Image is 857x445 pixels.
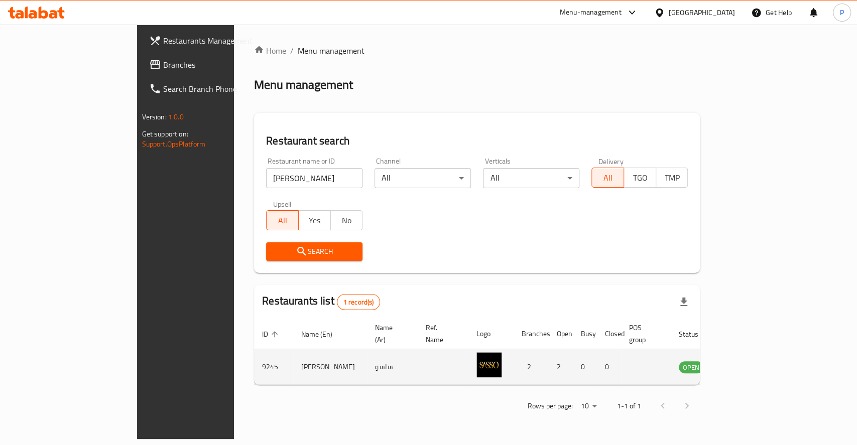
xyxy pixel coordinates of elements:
[254,77,353,93] h2: Menu management
[597,319,621,349] th: Closed
[660,171,684,185] span: TMP
[679,328,711,340] span: Status
[141,53,280,77] a: Branches
[669,7,735,18] div: [GEOGRAPHIC_DATA]
[576,399,600,414] div: Rows per page:
[142,110,167,123] span: Version:
[298,210,331,230] button: Yes
[266,242,362,261] button: Search
[266,168,362,188] input: Search for restaurant name or ID..
[163,59,272,71] span: Branches
[274,245,354,258] span: Search
[468,319,514,349] th: Logo
[337,298,380,307] span: 1 record(s)
[330,210,363,230] button: No
[596,171,620,185] span: All
[141,29,280,53] a: Restaurants Management
[335,213,359,228] span: No
[617,400,641,412] p: 1-1 of 1
[163,83,272,95] span: Search Branch Phone
[271,213,295,228] span: All
[254,319,758,385] table: enhanced table
[527,400,572,412] p: Rows per page:
[168,110,184,123] span: 1.0.0
[254,45,700,57] nav: breadcrumb
[141,77,280,101] a: Search Branch Phone
[476,352,502,377] img: Sasso
[142,137,206,151] a: Support.OpsPlatform
[375,168,471,188] div: All
[262,328,281,340] span: ID
[624,168,656,188] button: TGO
[679,362,703,373] span: OPEN
[573,319,597,349] th: Busy
[290,45,294,57] li: /
[597,349,621,385] td: 0
[628,171,652,185] span: TGO
[303,213,327,228] span: Yes
[163,35,272,47] span: Restaurants Management
[426,322,456,346] span: Ref. Name
[367,349,418,385] td: ساسو
[514,349,549,385] td: 2
[656,168,688,188] button: TMP
[598,158,624,165] label: Delivery
[672,290,696,314] div: Export file
[375,322,406,346] span: Name (Ar)
[560,7,622,19] div: Menu-management
[549,319,573,349] th: Open
[573,349,597,385] td: 0
[293,349,367,385] td: [PERSON_NAME]
[273,200,292,207] label: Upsell
[840,7,844,18] span: P
[591,168,624,188] button: All
[262,293,380,310] h2: Restaurants list
[549,349,573,385] td: 2
[142,127,188,140] span: Get support on:
[629,322,659,346] span: POS group
[266,133,688,149] h2: Restaurant search
[301,328,345,340] span: Name (En)
[483,168,579,188] div: All
[514,319,549,349] th: Branches
[266,210,299,230] button: All
[337,294,381,310] div: Total records count
[298,45,364,57] span: Menu management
